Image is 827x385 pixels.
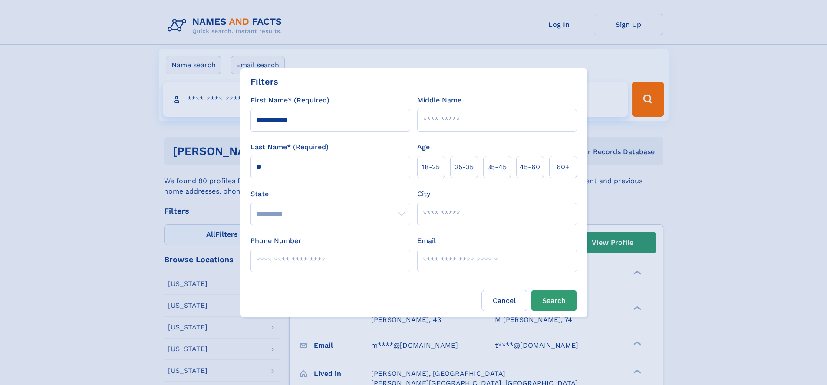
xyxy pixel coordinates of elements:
label: City [417,189,430,199]
span: 45‑60 [520,162,540,172]
label: Last Name* (Required) [250,142,329,152]
span: 60+ [557,162,570,172]
label: Phone Number [250,236,301,246]
span: 25‑35 [455,162,474,172]
span: 18‑25 [422,162,440,172]
label: Cancel [481,290,527,311]
button: Search [531,290,577,311]
label: Middle Name [417,95,461,105]
span: 35‑45 [487,162,507,172]
label: First Name* (Required) [250,95,329,105]
label: Age [417,142,430,152]
div: Filters [250,75,278,88]
label: Email [417,236,436,246]
label: State [250,189,410,199]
